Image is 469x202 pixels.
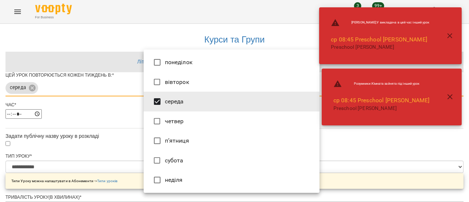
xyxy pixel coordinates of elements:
[144,52,320,72] li: понеділок
[144,151,320,170] li: субота
[325,15,435,30] li: [PERSON_NAME] : У викладача в цей час інший урок
[333,105,430,112] p: Preschool [PERSON_NAME]
[331,44,429,51] p: Preschool [PERSON_NAME]
[144,72,320,92] li: вівторок
[333,97,430,104] a: ср 08:45 Preschool [PERSON_NAME]
[144,92,320,111] li: середа
[144,131,320,151] li: п’ятниця
[144,111,320,131] li: четвер
[144,170,320,190] li: неділя
[331,36,427,43] a: ср 08:45 Preschool [PERSON_NAME]
[328,77,436,91] li: Розумники : Кімната зайнята під інший урок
